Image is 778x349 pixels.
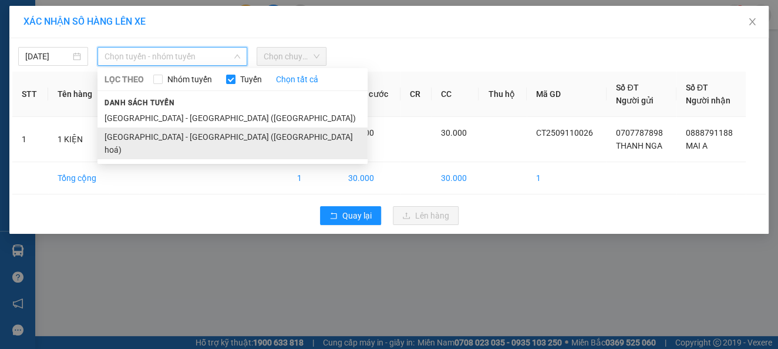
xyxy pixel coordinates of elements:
[342,209,372,222] span: Quay lại
[97,98,181,108] span: Danh sách tuyến
[329,212,338,221] span: rollback
[686,128,733,137] span: 0888791188
[105,73,144,86] span: LỌC THEO
[616,83,638,92] span: Số ĐT
[527,162,607,194] td: 1
[97,109,368,127] li: [GEOGRAPHIC_DATA] - [GEOGRAPHIC_DATA] ([GEOGRAPHIC_DATA])
[479,72,526,117] th: Thu hộ
[12,72,48,117] th: STT
[48,162,109,194] td: Tổng cộng
[48,117,109,162] td: 1 KIỆN
[339,162,400,194] td: 30.000
[105,48,240,65] span: Chọn tuyến - nhóm tuyến
[686,96,730,105] span: Người nhận
[264,48,319,65] span: Chọn chuyến
[339,72,400,117] th: Tổng cước
[97,127,368,159] li: [GEOGRAPHIC_DATA] - [GEOGRAPHIC_DATA] ([GEOGRAPHIC_DATA] hoá)
[686,141,708,150] span: MAI A
[400,72,432,117] th: CR
[527,72,607,117] th: Mã GD
[48,72,109,117] th: Tên hàng
[12,117,48,162] td: 1
[536,128,593,137] span: CT2509110026
[320,206,381,225] button: rollbackQuay lại
[393,206,459,225] button: uploadLên hàng
[616,141,662,150] span: THANH NGA
[276,73,318,86] a: Chọn tất cả
[616,96,654,105] span: Người gửi
[23,16,146,27] span: XÁC NHẬN SỐ HÀNG LÊN XE
[288,162,339,194] td: 1
[163,73,217,86] span: Nhóm tuyến
[686,83,708,92] span: Số ĐT
[747,17,757,26] span: close
[234,53,241,60] span: down
[441,128,467,137] span: 30.000
[25,50,70,63] input: 11/09/2025
[432,162,479,194] td: 30.000
[432,72,479,117] th: CC
[616,128,663,137] span: 0707787898
[736,6,769,39] button: Close
[235,73,267,86] span: Tuyến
